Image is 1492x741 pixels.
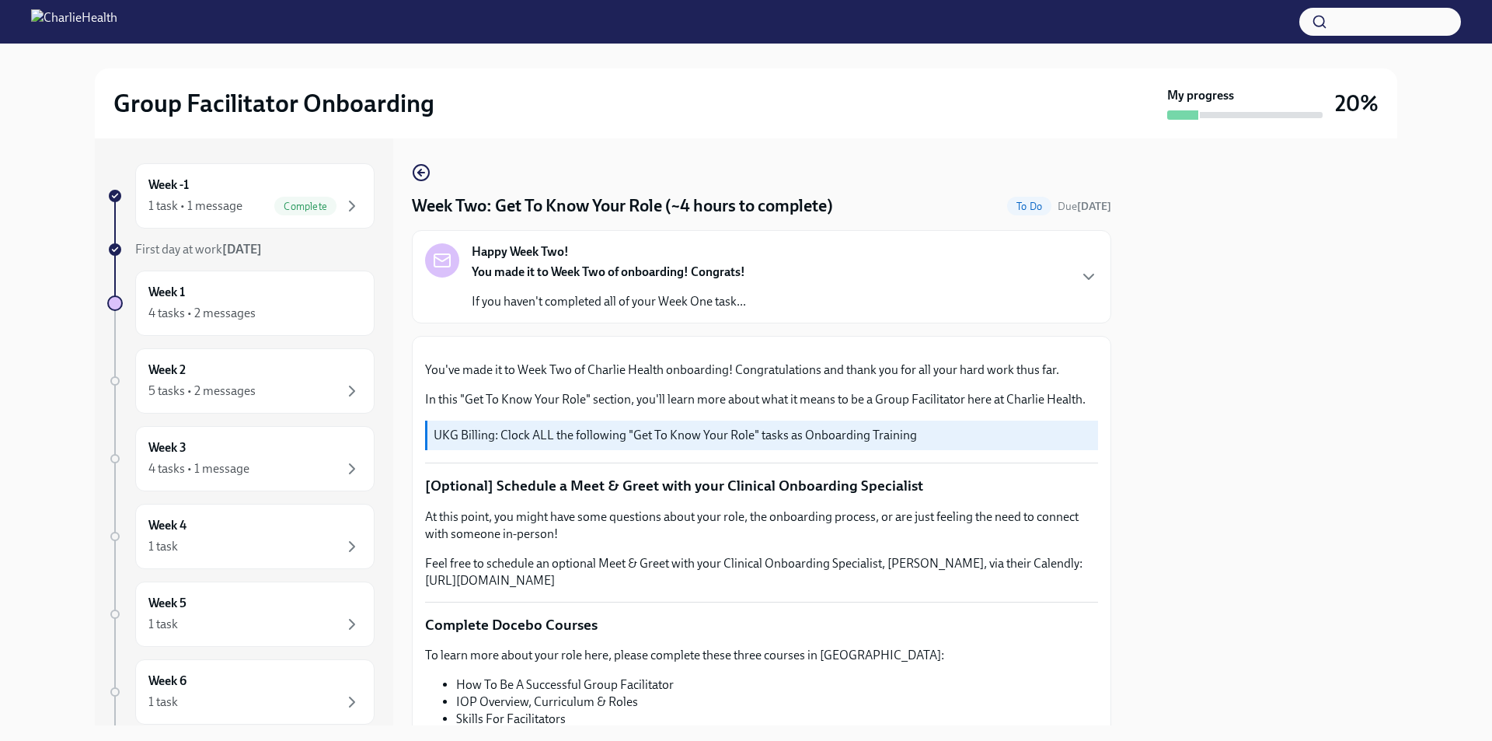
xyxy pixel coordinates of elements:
[107,348,375,414] a: Week 25 tasks • 2 messages
[1058,199,1111,214] span: September 22nd, 2025 10:00
[425,615,1098,635] p: Complete Docebo Courses
[148,197,242,215] div: 1 task • 1 message
[472,264,745,279] strong: You made it to Week Two of onboarding! Congrats!
[1335,89,1379,117] h3: 20%
[107,426,375,491] a: Week 34 tasks • 1 message
[274,201,336,212] span: Complete
[148,595,186,612] h6: Week 5
[412,194,833,218] h4: Week Two: Get To Know Your Role (~4 hours to complete)
[107,271,375,336] a: Week 14 tasks • 2 messages
[425,509,1098,543] p: At this point, you might have some questions about your role, the onboarding process, or are just...
[148,362,186,379] h6: Week 2
[148,439,186,456] h6: Week 3
[425,647,1098,664] p: To learn more about your role here, please complete these three courses in [GEOGRAPHIC_DATA]:
[434,427,1092,444] p: UKG Billing: Clock ALL the following "Get To Know Your Role" tasks as Onboarding Training
[1167,87,1234,104] strong: My progress
[222,242,262,257] strong: [DATE]
[425,476,1098,496] p: [Optional] Schedule a Meet & Greet with your Clinical Onboarding Specialist
[31,9,117,34] img: CharlieHealth
[148,673,186,690] h6: Week 6
[107,241,375,258] a: First day at work[DATE]
[107,659,375,725] a: Week 61 task
[148,284,185,301] h6: Week 1
[107,163,375,229] a: Week -11 task • 1 messageComplete
[456,711,1098,728] li: Skills For Facilitators
[456,676,1098,694] li: How To Be A Successful Group Facilitator
[113,88,434,119] h2: Group Facilitator Onboarding
[425,391,1098,408] p: In this "Get To Know Your Role" section, you'll learn more about what it means to be a Group Faci...
[472,243,569,260] strong: Happy Week Two!
[425,362,1098,379] p: You've made it to Week Two of Charlie Health onboarding! Congratulations and thank you for all yo...
[1007,201,1051,212] span: To Do
[148,305,256,322] div: 4 tasks • 2 messages
[148,383,256,400] div: 5 tasks • 2 messages
[425,555,1098,589] p: Feel free to schedule an optional Meet & Greet with your Clinical Onboarding Specialist, [PERSON_...
[148,694,178,711] div: 1 task
[148,517,186,534] h6: Week 4
[1077,200,1111,213] strong: [DATE]
[148,616,178,633] div: 1 task
[148,177,189,194] h6: Week -1
[456,694,1098,711] li: IOP Overview, Curriculum & Roles
[107,582,375,647] a: Week 51 task
[135,242,262,257] span: First day at work
[472,293,746,310] p: If you haven't completed all of your Week One task...
[148,538,178,555] div: 1 task
[148,460,249,477] div: 4 tasks • 1 message
[107,504,375,569] a: Week 41 task
[1058,200,1111,213] span: Due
